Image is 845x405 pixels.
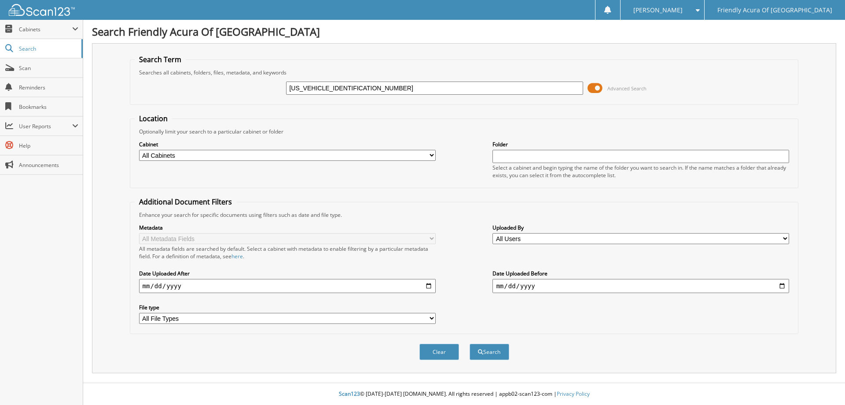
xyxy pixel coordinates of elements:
[139,245,436,260] div: All metadata fields are searched by default. Select a cabinet with metadata to enable filtering b...
[139,224,436,231] label: Metadata
[19,142,78,149] span: Help
[135,211,794,219] div: Enhance your search for specific documents using filters such as date and file type.
[607,85,647,92] span: Advanced Search
[492,279,789,293] input: end
[339,390,360,398] span: Scan123
[139,141,436,148] label: Cabinet
[83,383,845,405] div: © [DATE]-[DATE] [DOMAIN_NAME]. All rights reserved | appb02-scan123-com |
[557,390,590,398] a: Privacy Policy
[231,253,243,260] a: here
[470,344,509,360] button: Search
[19,45,77,52] span: Search
[92,24,836,39] h1: Search Friendly Acura Of [GEOGRAPHIC_DATA]
[19,64,78,72] span: Scan
[135,69,794,76] div: Searches all cabinets, folders, files, metadata, and keywords
[135,128,794,135] div: Optionally limit your search to a particular cabinet or folder
[419,344,459,360] button: Clear
[9,4,75,16] img: scan123-logo-white.svg
[139,270,436,277] label: Date Uploaded After
[19,103,78,111] span: Bookmarks
[135,114,172,123] legend: Location
[492,141,789,148] label: Folder
[135,197,236,207] legend: Additional Document Filters
[633,7,683,13] span: [PERSON_NAME]
[492,270,789,277] label: Date Uploaded Before
[139,304,436,311] label: File type
[19,84,78,91] span: Reminders
[19,123,72,130] span: User Reports
[492,164,789,179] div: Select a cabinet and begin typing the name of the folder you want to search in. If the name match...
[717,7,832,13] span: Friendly Acura Of [GEOGRAPHIC_DATA]
[19,161,78,169] span: Announcements
[135,55,186,64] legend: Search Term
[139,279,436,293] input: start
[492,224,789,231] label: Uploaded By
[19,26,72,33] span: Cabinets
